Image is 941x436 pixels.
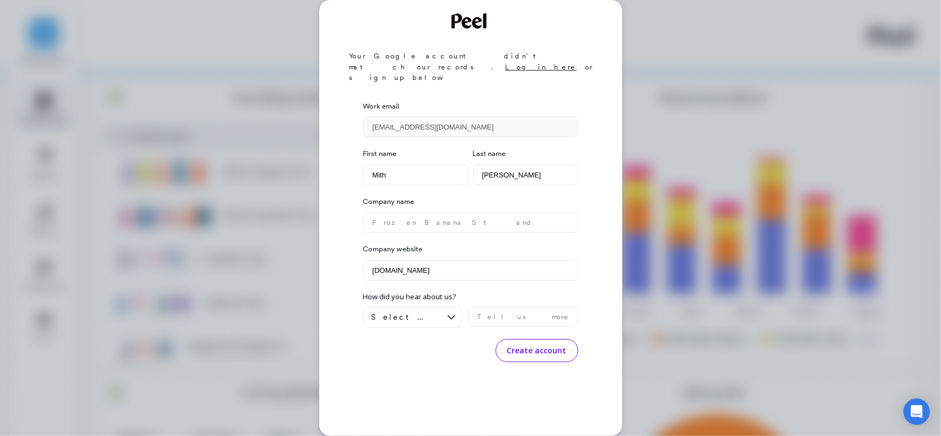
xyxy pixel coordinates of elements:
label: Company website [363,244,578,255]
div: Open Intercom Messenger [904,399,930,425]
input: Michael [363,165,469,185]
span: Select an option [372,312,439,322]
input: https://frozenbananastand.com [363,260,578,281]
input: Frozen Banana Stand [363,212,578,233]
input: Bluth [473,165,578,185]
label: First name [363,148,469,159]
label: Last name [473,148,578,159]
label: Company name [363,196,578,207]
p: Your Google account didn’t match our records. or sign up below [349,51,607,83]
input: Tell us more [468,306,578,327]
label: Work email [363,101,578,112]
label: How did you hear about us? [363,292,457,303]
img: Welcome to Peel [451,13,490,29]
a: Log in here [506,63,577,71]
input: Enter your email address [363,117,578,137]
button: Create account [496,339,578,362]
